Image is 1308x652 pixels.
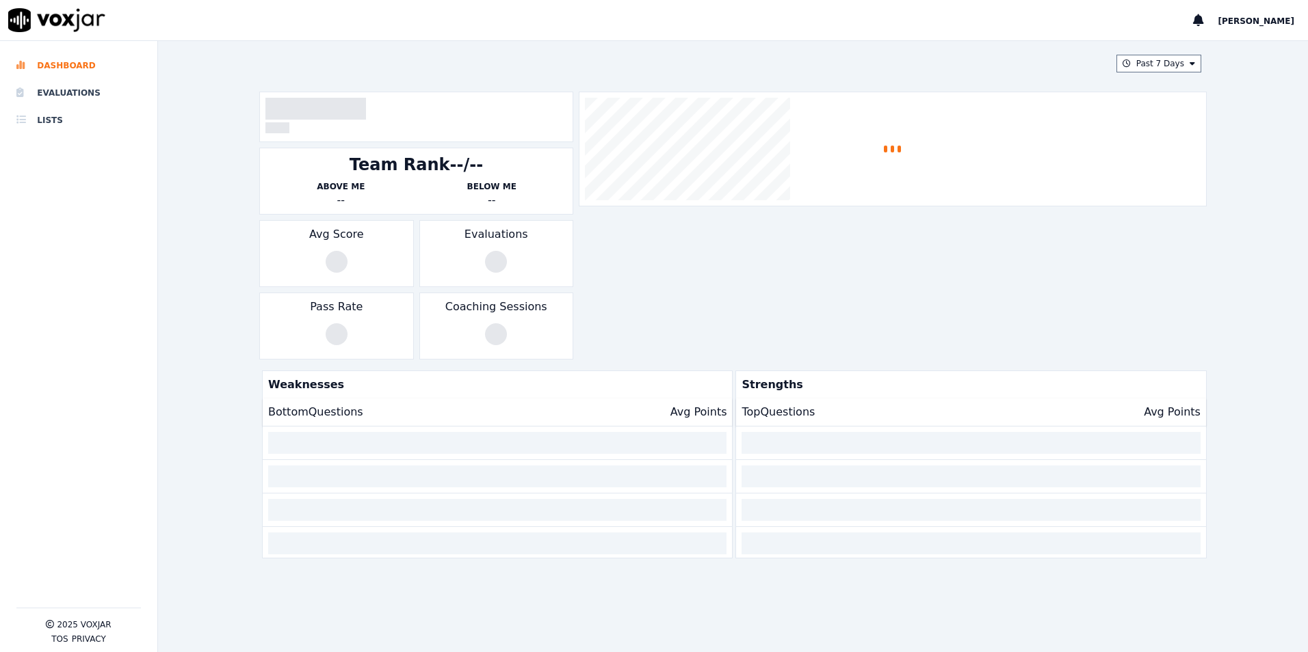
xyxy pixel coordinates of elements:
[268,404,363,420] p: Bottom Questions
[57,619,111,630] p: 2025 Voxjar
[417,192,567,208] div: --
[72,634,106,644] button: Privacy
[265,192,416,208] div: --
[16,52,141,79] a: Dashboard
[350,154,483,176] div: Team Rank --/--
[259,293,413,359] div: Pass Rate
[736,371,1200,398] p: Strengths
[259,220,413,287] div: Avg Score
[419,293,573,359] div: Coaching Sessions
[1218,12,1308,29] button: [PERSON_NAME]
[16,79,141,107] a: Evaluations
[742,404,815,420] p: Top Questions
[16,107,141,134] a: Lists
[263,371,727,398] p: Weaknesses
[51,634,68,644] button: TOS
[265,181,416,192] p: Above Me
[1144,404,1201,420] p: Avg Points
[8,8,105,32] img: voxjar logo
[670,404,727,420] p: Avg Points
[1116,55,1201,72] button: Past 7 Days
[1218,16,1294,26] span: [PERSON_NAME]
[417,181,567,192] p: Below Me
[419,220,573,287] div: Evaluations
